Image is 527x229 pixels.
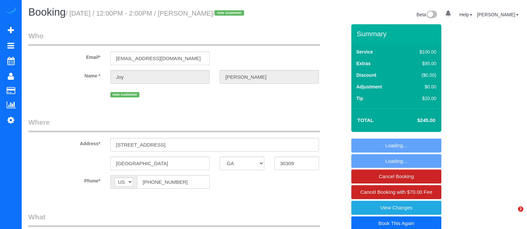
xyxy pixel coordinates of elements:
[28,31,320,46] legend: Who
[137,175,210,189] input: Phone*
[356,72,376,78] label: Discount
[351,201,441,215] a: View Changes
[426,11,437,19] img: New interface
[351,185,441,199] a: Cancel Booking with $70.00 Fee
[213,10,246,17] span: /
[417,12,437,17] a: Beta
[459,12,472,17] a: Help
[220,70,319,84] input: Last Name*
[397,118,435,123] h4: $245.00
[356,60,371,67] label: Extras
[357,30,438,38] h3: Summary
[215,10,244,16] span: new customer
[357,117,374,123] strong: Total
[405,60,436,67] div: $95.00
[4,7,17,16] img: Automaid Logo
[504,206,520,222] iframe: Intercom live chat
[110,70,210,84] input: First Name*
[23,138,105,147] label: Address*
[356,49,373,55] label: Service
[360,189,432,195] span: Cancel Booking with $70.00 Fee
[23,175,105,184] label: Phone*
[518,206,523,212] span: 2
[23,52,105,60] label: Email*
[274,157,319,170] input: Zip Code*
[356,83,382,90] label: Adjustment
[351,170,441,183] a: Cancel Booking
[405,83,436,90] div: $0.00
[356,95,363,102] label: Tip
[110,157,210,170] input: City*
[28,212,320,227] legend: What
[110,52,210,65] input: Email*
[405,49,436,55] div: $100.00
[23,70,105,79] label: Name *
[110,92,139,97] span: new customer
[28,117,320,132] legend: Where
[66,10,246,17] small: / [DATE] / 12:00PM - 2:00PM / [PERSON_NAME]
[28,6,66,18] span: Booking
[405,72,436,78] div: ($0.00)
[405,95,436,102] div: $20.00
[477,12,519,17] a: [PERSON_NAME]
